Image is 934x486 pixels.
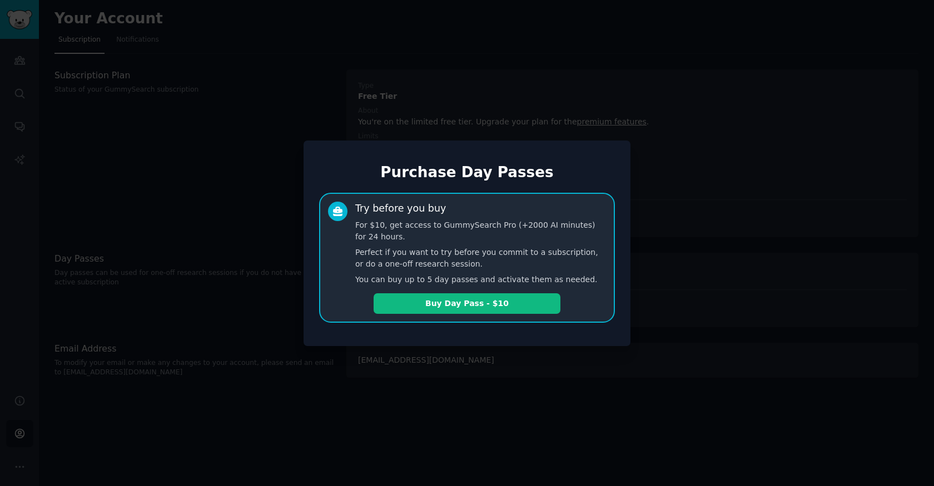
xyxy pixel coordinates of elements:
[355,202,446,216] div: Try before you buy
[355,219,606,243] p: For $10, get access to GummySearch Pro (+2000 AI minutes) for 24 hours.
[319,164,615,182] h1: Purchase Day Passes
[355,274,606,285] p: You can buy up to 5 day passes and activate them as needed.
[355,247,606,270] p: Perfect if you want to try before you commit to a subscription, or do a one-off research session.
[374,293,560,314] button: Buy Day Pass - $10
